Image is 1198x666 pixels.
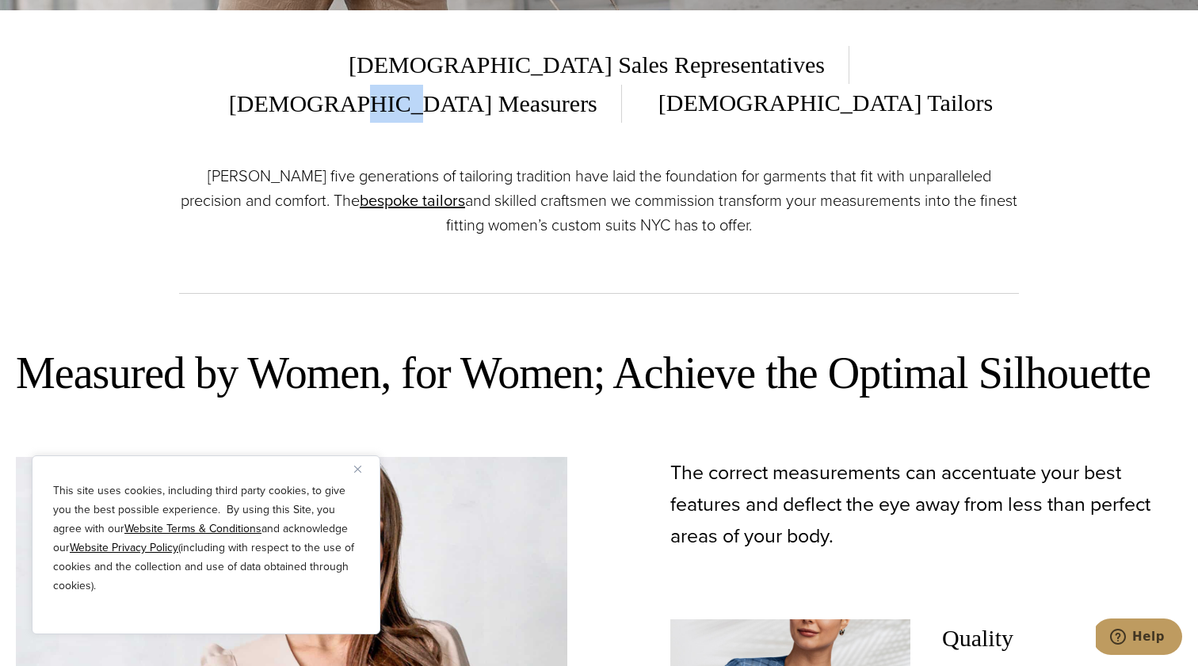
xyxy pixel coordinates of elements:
[205,85,622,123] span: [DEMOGRAPHIC_DATA] Measurers
[70,539,178,556] a: Website Privacy Policy
[179,164,1019,238] p: [PERSON_NAME] five generations of tailoring tradition have laid the foundation for garments that ...
[942,619,1182,657] span: Quality
[670,457,1182,552] p: The correct measurements can accentuate your best features and deflect the eye away from less tha...
[53,481,359,596] p: This site uses cookies, including third party cookies, to give you the best possible experience. ...
[354,466,361,473] img: Close
[124,520,261,537] a: Website Terms & Conditions
[1096,618,1182,658] iframe: Opens a widget where you can chat to one of our agents
[16,345,1182,402] h2: Measured by Women, for Women; Achieve the Optimal Silhouette
[349,46,849,84] span: [DEMOGRAPHIC_DATA] Sales Representatives
[354,459,373,478] button: Close
[635,84,993,123] span: [DEMOGRAPHIC_DATA] Tailors
[360,188,465,212] a: bespoke tailors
